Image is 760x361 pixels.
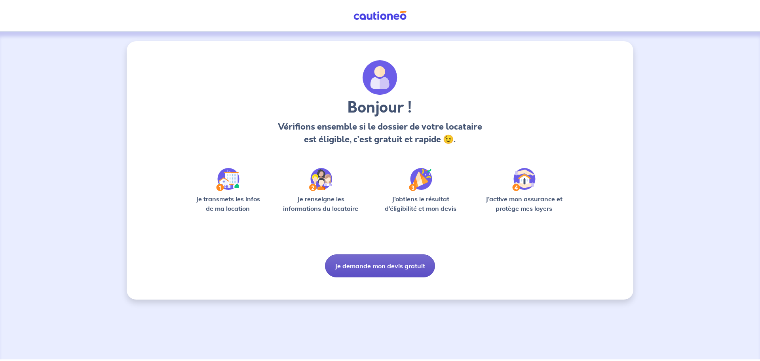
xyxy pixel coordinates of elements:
p: J’obtiens le résultat d’éligibilité et mon devis [376,194,465,213]
img: Cautioneo [350,11,410,21]
h3: Bonjour ! [275,98,484,117]
img: /static/c0a346edaed446bb123850d2d04ad552/Step-2.svg [309,168,332,191]
button: Je demande mon devis gratuit [325,254,435,277]
p: Je renseigne les informations du locataire [278,194,363,213]
img: /static/90a569abe86eec82015bcaae536bd8e6/Step-1.svg [216,168,239,191]
p: Je transmets les infos de ma location [190,194,266,213]
p: Vérifions ensemble si le dossier de votre locataire est éligible, c’est gratuit et rapide 😉. [275,120,484,146]
img: /static/bfff1cf634d835d9112899e6a3df1a5d/Step-4.svg [512,168,536,191]
img: archivate [363,60,397,95]
img: /static/f3e743aab9439237c3e2196e4328bba9/Step-3.svg [409,168,432,191]
p: J’active mon assurance et protège mes loyers [478,194,570,213]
